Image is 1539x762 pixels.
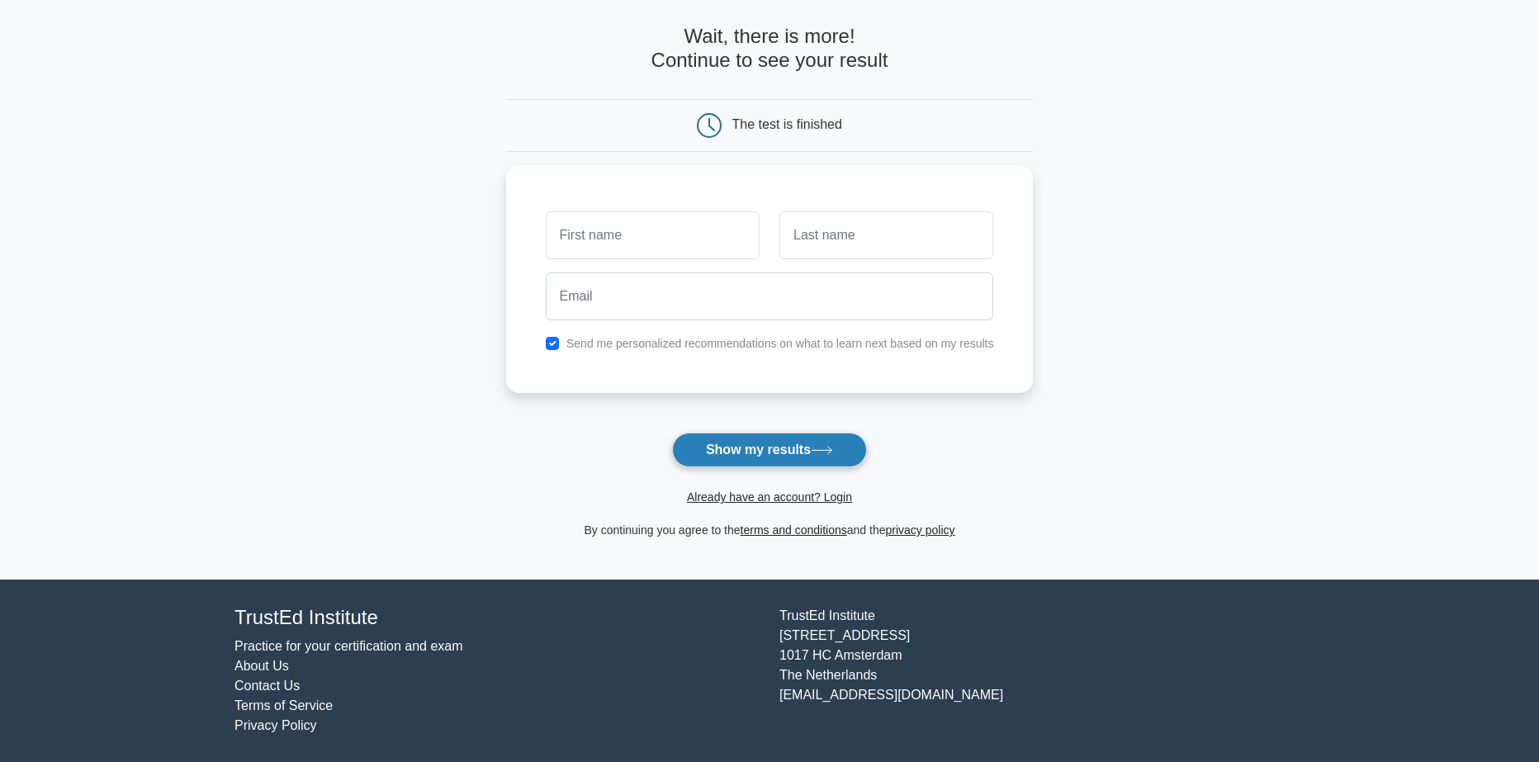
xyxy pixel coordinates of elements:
[496,520,1044,540] div: By continuing you agree to the and the
[234,679,300,693] a: Contact Us
[506,25,1034,73] h4: Wait, there is more! Continue to see your result
[234,639,463,653] a: Practice for your certification and exam
[741,523,847,537] a: terms and conditions
[546,272,994,320] input: Email
[234,606,760,630] h4: TrustEd Institute
[687,490,852,504] a: Already have an account? Login
[546,211,760,259] input: First name
[234,698,333,712] a: Terms of Service
[732,117,842,131] div: The test is finished
[234,659,289,673] a: About Us
[779,211,993,259] input: Last name
[886,523,955,537] a: privacy policy
[769,606,1314,736] div: TrustEd Institute [STREET_ADDRESS] 1017 HC Amsterdam The Netherlands [EMAIL_ADDRESS][DOMAIN_NAME]
[672,433,867,467] button: Show my results
[234,718,317,732] a: Privacy Policy
[566,337,994,350] label: Send me personalized recommendations on what to learn next based on my results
